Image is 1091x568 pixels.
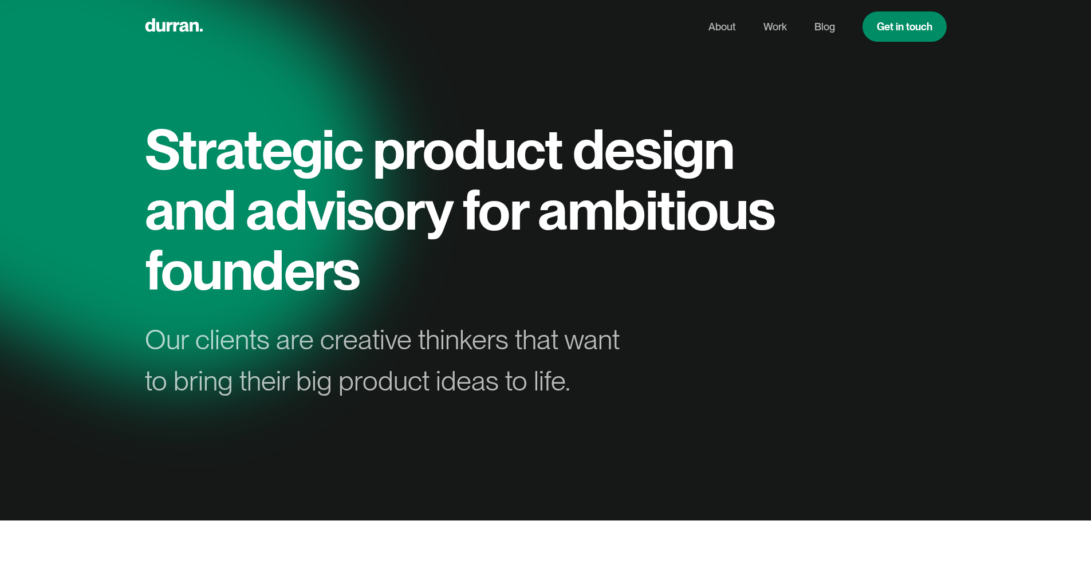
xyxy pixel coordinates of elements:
[814,16,835,38] a: Blog
[708,16,736,38] a: About
[763,16,787,38] a: Work
[145,15,203,38] a: home
[862,11,947,42] a: Get in touch
[145,119,786,301] h1: Strategic product design and advisory for ambitious founders
[145,319,640,401] div: Our clients are creative thinkers that want to bring their big product ideas to life.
